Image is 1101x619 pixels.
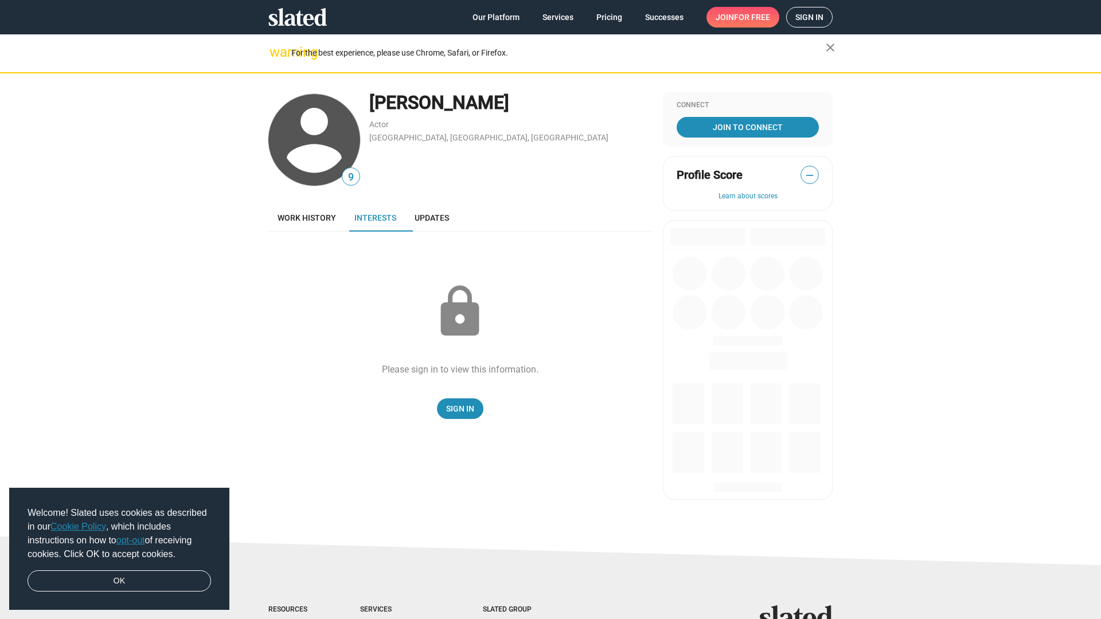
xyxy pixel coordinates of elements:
div: cookieconsent [9,488,229,610]
a: [GEOGRAPHIC_DATA], [GEOGRAPHIC_DATA], [GEOGRAPHIC_DATA] [369,133,608,142]
a: opt-out [116,535,145,545]
span: Our Platform [473,7,520,28]
div: Services [360,605,437,614]
a: Actor [369,120,389,129]
button: Learn about scores [677,192,819,201]
span: 9 [342,170,360,185]
span: Pricing [596,7,622,28]
div: [PERSON_NAME] [369,91,651,115]
div: Slated Group [483,605,561,614]
a: Joinfor free [706,7,779,28]
a: Successes [636,7,693,28]
div: Connect [677,101,819,110]
a: Sign in [786,7,833,28]
span: — [801,168,818,183]
mat-icon: close [823,41,837,54]
div: Resources [268,605,314,614]
span: Sign in [795,7,823,27]
span: Join To Connect [679,117,817,138]
span: Successes [645,7,684,28]
a: Cookie Policy [50,522,106,531]
a: Work history [268,204,345,232]
a: Interests [345,204,405,232]
span: for free [734,7,770,28]
span: Interests [354,213,396,222]
span: Sign In [446,398,474,419]
a: Updates [405,204,458,232]
a: Services [533,7,583,28]
span: Services [542,7,573,28]
a: dismiss cookie message [28,570,211,592]
span: Updates [415,213,449,222]
mat-icon: lock [431,283,489,340]
div: Please sign in to view this information. [382,363,538,375]
span: Join [716,7,770,28]
a: Join To Connect [677,117,819,138]
mat-icon: warning [270,45,283,59]
a: Our Platform [463,7,529,28]
span: Work history [278,213,336,222]
a: Sign In [437,398,483,419]
a: Pricing [587,7,631,28]
span: Profile Score [677,167,743,183]
div: For the best experience, please use Chrome, Safari, or Firefox. [291,45,826,61]
span: Welcome! Slated uses cookies as described in our , which includes instructions on how to of recei... [28,506,211,561]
